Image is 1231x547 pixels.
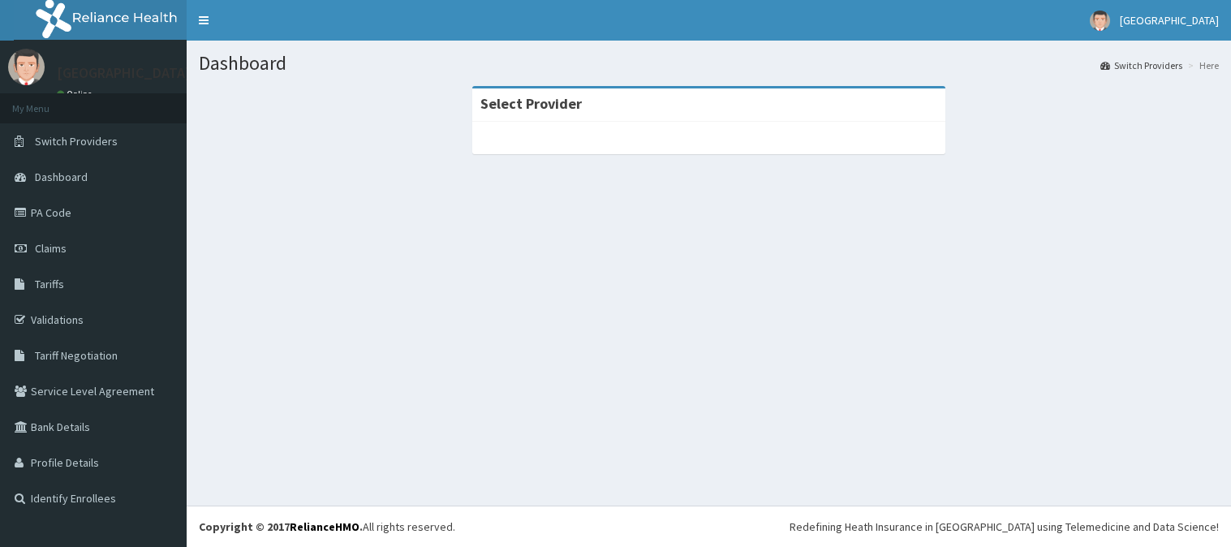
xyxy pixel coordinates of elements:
[480,94,582,113] strong: Select Provider
[35,170,88,184] span: Dashboard
[35,134,118,149] span: Switch Providers
[1090,11,1110,31] img: User Image
[1100,58,1182,72] a: Switch Providers
[35,241,67,256] span: Claims
[790,519,1219,535] div: Redefining Heath Insurance in [GEOGRAPHIC_DATA] using Telemedicine and Data Science!
[199,519,363,534] strong: Copyright © 2017 .
[187,506,1231,547] footer: All rights reserved.
[290,519,359,534] a: RelianceHMO
[57,66,191,80] p: [GEOGRAPHIC_DATA]
[199,53,1219,74] h1: Dashboard
[8,49,45,85] img: User Image
[1120,13,1219,28] span: [GEOGRAPHIC_DATA]
[57,88,96,100] a: Online
[35,277,64,291] span: Tariffs
[1184,58,1219,72] li: Here
[35,348,118,363] span: Tariff Negotiation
